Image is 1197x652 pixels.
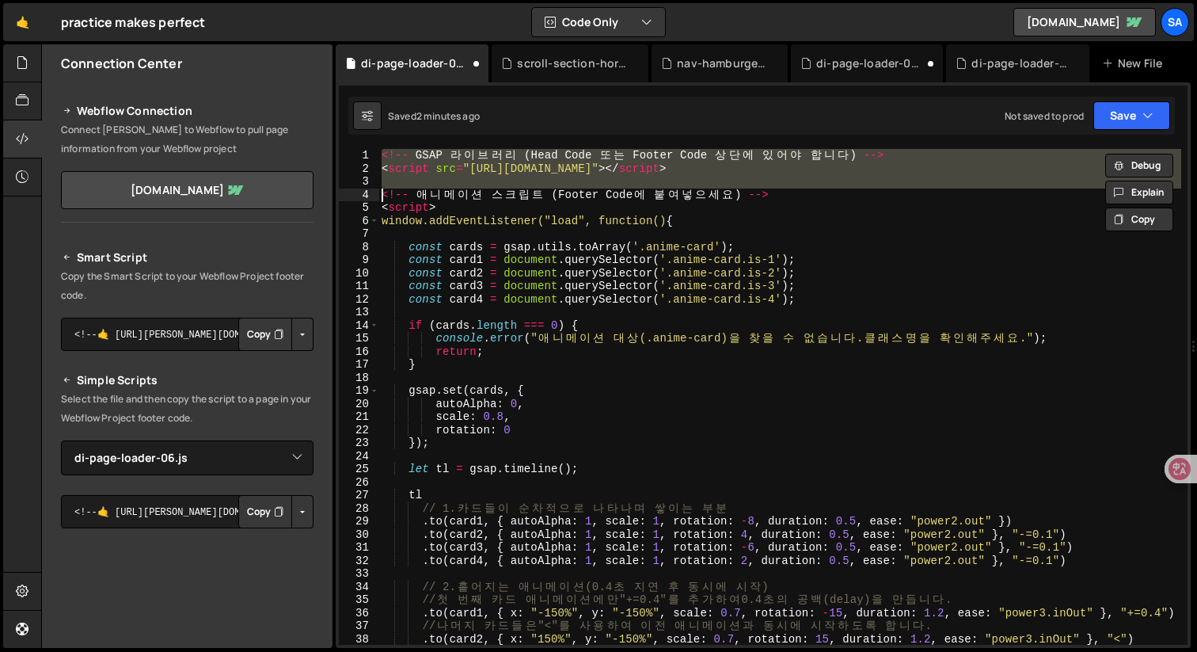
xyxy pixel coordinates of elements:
div: 29 [339,515,379,528]
div: 38 [339,633,379,646]
div: 13 [339,306,379,319]
div: 18 [339,372,379,385]
div: di-page-loader-1.js [971,55,1070,71]
div: 16 [339,345,379,359]
div: 12 [339,293,379,307]
div: nav-hamburger.js [677,55,769,71]
div: 14 [339,319,379,333]
h2: Webflow Connection [61,101,313,120]
a: [DOMAIN_NAME] [61,171,313,209]
div: 2 minutes ago [416,109,480,123]
div: 7 [339,227,379,241]
p: Select the file and then copy the script to a page in your Webflow Project footer code. [61,390,313,428]
div: 4 [339,189,379,202]
div: practice makes perfect [61,13,206,32]
div: Button group with nested dropdown [238,495,313,528]
p: Copy the Smart Script to your Webflow Project footer code. [61,267,313,305]
div: 17 [339,358,379,372]
div: 19 [339,384,379,398]
div: 23 [339,437,379,450]
div: 20 [339,398,379,411]
button: Copy [238,318,292,351]
div: 3 [339,175,379,189]
div: 34 [339,581,379,594]
p: Connect [PERSON_NAME] to Webflow to pull page information from your Webflow project [61,120,313,158]
div: di-page-loader-04.js [816,55,924,71]
a: [DOMAIN_NAME] [1013,8,1156,36]
button: Debug [1105,154,1173,177]
div: 36 [339,607,379,620]
div: 8 [339,241,379,254]
h2: Connection Center [61,55,182,72]
div: 37 [339,620,379,633]
div: di-page-loader-06.js [361,55,469,71]
div: 2 [339,162,379,176]
textarea: <!--🤙 [URL][PERSON_NAME][DOMAIN_NAME]> <script>document.addEventListener("DOMContentLoaded", func... [61,318,313,351]
div: 22 [339,424,379,437]
div: 35 [339,593,379,607]
div: scroll-section-horizontal.js [517,55,629,71]
div: 27 [339,489,379,502]
button: Code Only [532,8,665,36]
div: Button group with nested dropdown [238,318,313,351]
div: 6 [339,215,379,228]
button: Save [1093,101,1170,130]
div: Saved [388,109,480,123]
div: 26 [339,476,379,490]
div: 10 [339,267,379,280]
div: 5 [339,201,379,215]
div: 25 [339,463,379,476]
button: Copy [238,495,292,528]
div: 30 [339,528,379,542]
a: 🤙 [3,3,42,41]
button: Copy [1105,208,1173,231]
div: 11 [339,280,379,293]
div: New File [1102,55,1168,71]
div: 31 [339,541,379,555]
h2: Simple Scripts [61,371,313,390]
button: Explain [1105,181,1173,204]
div: 9 [339,254,379,267]
a: SA [1161,8,1189,36]
div: 28 [339,502,379,516]
div: 32 [339,555,379,568]
div: 24 [339,450,379,463]
div: 21 [339,410,379,424]
textarea: <!--🤙 [URL][PERSON_NAME][DOMAIN_NAME]> <script>document.addEventListener("DOMContentLoaded", func... [61,495,313,528]
div: 33 [339,567,379,581]
div: 15 [339,332,379,345]
div: Not saved to prod [1005,109,1084,123]
div: 1 [339,149,379,162]
h2: Smart Script [61,248,313,267]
